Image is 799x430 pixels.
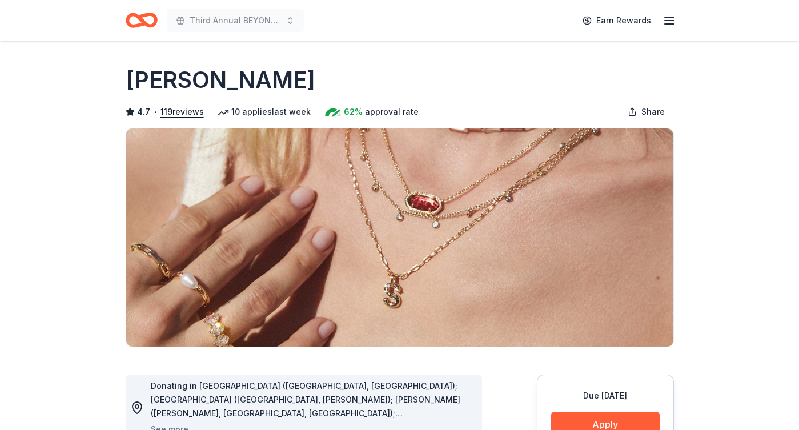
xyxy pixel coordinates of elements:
[160,105,204,119] button: 119reviews
[126,128,673,347] img: Image for Kendra Scott
[344,105,363,119] span: 62%
[576,10,658,31] a: Earn Rewards
[153,107,157,116] span: •
[218,105,311,119] div: 10 applies last week
[551,389,660,403] div: Due [DATE]
[167,9,304,32] button: Third Annual BEYOND BETTER; Gala
[126,64,315,96] h1: [PERSON_NAME]
[619,101,674,123] button: Share
[137,105,150,119] span: 4.7
[641,105,665,119] span: Share
[126,7,158,34] a: Home
[190,14,281,27] span: Third Annual BEYOND BETTER; Gala
[365,105,419,119] span: approval rate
